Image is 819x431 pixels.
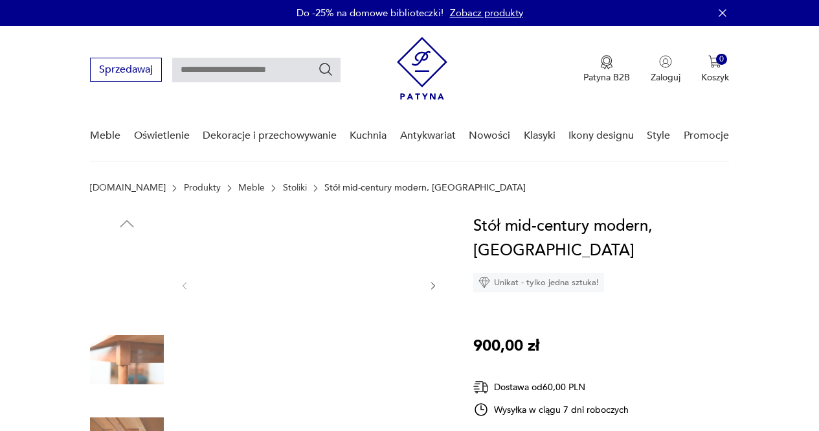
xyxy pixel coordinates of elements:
[701,71,729,84] p: Koszyk
[318,62,333,77] button: Szukaj
[716,54,727,65] div: 0
[184,183,221,193] a: Produkty
[283,183,307,193] a: Stoliki
[90,58,162,82] button: Sprzedawaj
[473,273,604,292] div: Unikat - tylko jedna sztuka!
[90,111,120,161] a: Meble
[90,183,166,193] a: [DOMAIN_NAME]
[524,111,555,161] a: Klasyki
[90,323,164,397] img: Zdjęcie produktu Stół mid-century modern, PRL
[203,111,337,161] a: Dekoracje i przechowywanie
[397,37,447,100] img: Patyna - sklep z meblami i dekoracjami vintage
[684,111,729,161] a: Promocje
[473,402,629,417] div: Wysyłka w ciągu 7 dni roboczych
[450,6,523,19] a: Zobacz produkty
[568,111,634,161] a: Ikony designu
[701,55,729,84] button: 0Koszyk
[350,111,387,161] a: Kuchnia
[400,111,456,161] a: Antykwariat
[324,183,526,193] p: Stół mid-century modern, [GEOGRAPHIC_DATA]
[90,66,162,75] a: Sprzedawaj
[297,6,443,19] p: Do -25% na domowe biblioteczki!
[473,379,489,395] img: Ikona dostawy
[473,214,729,263] h1: Stół mid-century modern, [GEOGRAPHIC_DATA]
[478,277,490,288] img: Ikona diamentu
[651,55,680,84] button: Zaloguj
[473,334,539,358] p: 900,00 zł
[600,55,613,69] img: Ikona medalu
[90,240,164,314] img: Zdjęcie produktu Stół mid-century modern, PRL
[473,379,629,395] div: Dostawa od 60,00 PLN
[659,55,672,68] img: Ikonka użytkownika
[203,214,415,355] img: Zdjęcie produktu Stół mid-century modern, PRL
[469,111,510,161] a: Nowości
[647,111,670,161] a: Style
[583,71,630,84] p: Patyna B2B
[583,55,630,84] button: Patyna B2B
[708,55,721,68] img: Ikona koszyka
[238,183,265,193] a: Meble
[651,71,680,84] p: Zaloguj
[583,55,630,84] a: Ikona medaluPatyna B2B
[134,111,190,161] a: Oświetlenie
